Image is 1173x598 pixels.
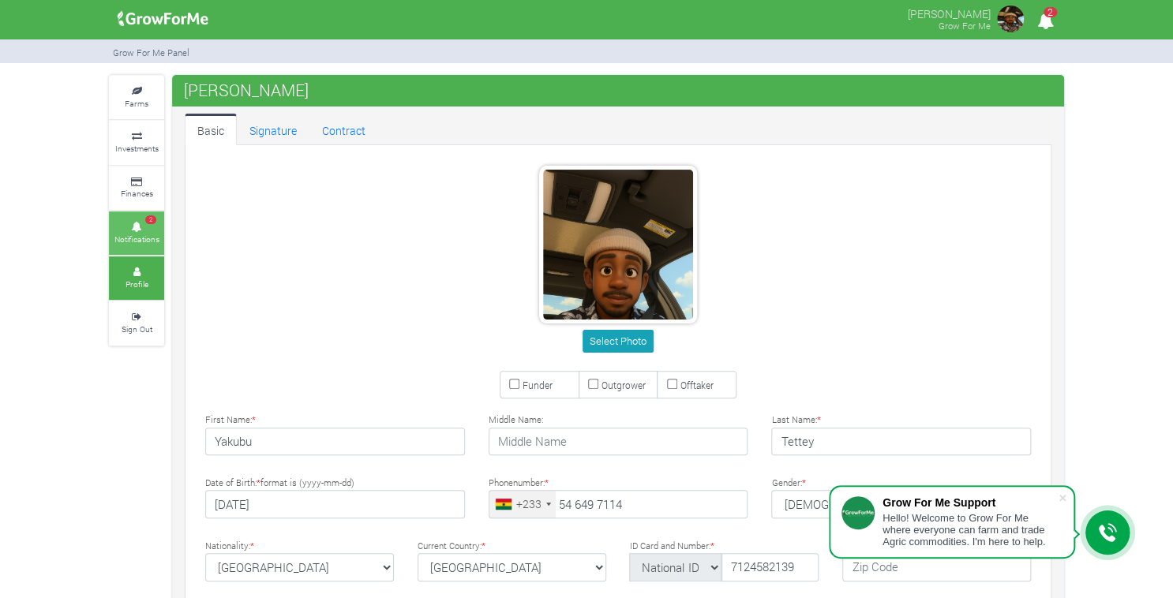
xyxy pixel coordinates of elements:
[1044,7,1057,17] span: 2
[112,3,214,35] img: growforme image
[205,540,254,553] label: Nationality:
[121,188,153,199] small: Finances
[509,379,519,389] input: Funder
[489,490,748,518] input: Phone Number
[109,211,164,255] a: 2 Notifications
[516,495,542,512] div: +233
[842,553,1031,581] input: Zip Code
[109,76,164,119] a: Farms
[771,413,820,427] label: Last Name:
[122,323,152,335] small: Sign Out
[523,379,553,391] small: Funder
[630,540,714,553] label: ID Card and Number:
[771,477,805,490] label: Gender:
[115,143,159,154] small: Investments
[583,330,653,353] button: Select Photo
[185,114,237,145] a: Basic
[205,477,354,490] label: Date of Birth: format is (yyyy-mm-dd)
[126,278,148,290] small: Profile
[205,428,465,456] input: First Name
[1030,3,1061,39] i: Notifications
[489,428,748,456] input: Middle Name
[908,3,991,22] p: [PERSON_NAME]
[180,74,313,106] span: [PERSON_NAME]
[601,379,646,391] small: Outgrower
[489,491,556,518] div: Ghana (Gaana): +233
[418,540,485,553] label: Current Country:
[309,114,378,145] a: Contract
[771,428,1031,456] input: Last Name
[489,413,543,427] label: Middle Name:
[109,256,164,300] a: Profile
[125,98,148,109] small: Farms
[145,215,156,225] span: 2
[114,234,159,245] small: Notifications
[109,121,164,164] a: Investments
[939,20,991,32] small: Grow For Me
[995,3,1026,35] img: growforme image
[883,512,1058,548] div: Hello! Welcome to Grow For Me where everyone can farm and trade Agric commodities. I'm here to help.
[109,301,164,345] a: Sign Out
[237,114,309,145] a: Signature
[205,413,256,427] label: First Name:
[1030,15,1061,30] a: 2
[489,477,549,490] label: Phonenumber:
[109,166,164,210] a: Finances
[721,553,819,581] input: ID Number
[883,496,1058,509] div: Grow For Me Support
[680,379,714,391] small: Offtaker
[588,379,598,389] input: Outgrower
[205,490,465,518] input: Type Date of Birth (YYYY-MM-DD)
[667,379,677,389] input: Offtaker
[113,47,189,58] small: Grow For Me Panel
